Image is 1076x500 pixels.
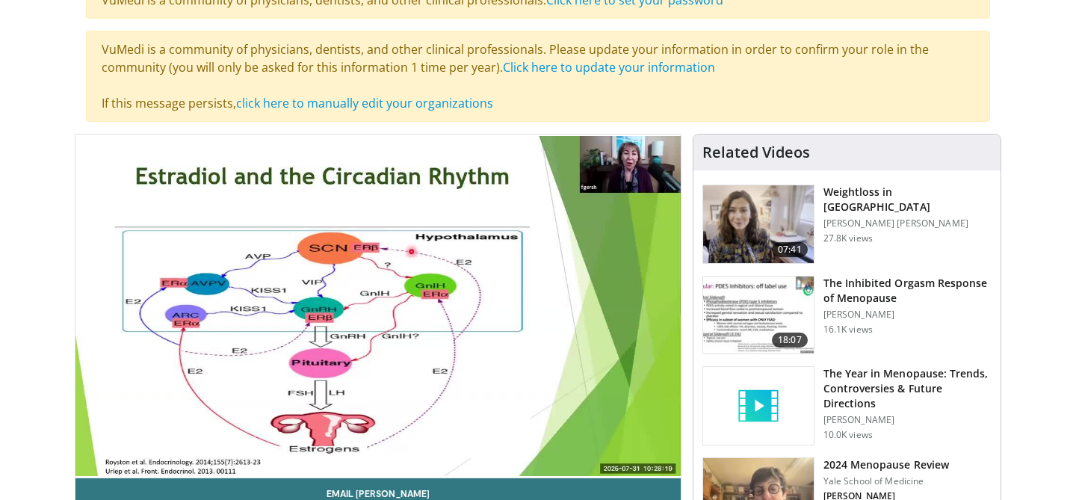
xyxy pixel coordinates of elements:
[823,475,949,487] p: Yale School of Medicine
[75,135,681,478] video-js: Video Player
[703,277,814,354] img: 283c0f17-5e2d-42ba-a87c-168d447cdba4.150x105_q85_crop-smart_upscale.jpg
[702,366,992,445] a: The Year in Menopause: Trends, Controversies & Future Directions [PERSON_NAME] 10.0K views
[823,232,873,244] p: 27.8K views
[703,185,814,263] img: 9983fed1-7565-45be-8934-aef1103ce6e2.150x105_q85_crop-smart_upscale.jpg
[823,429,873,441] p: 10.0K views
[823,276,992,306] h3: The Inhibited Orgasm Response of Menopause
[236,95,493,111] a: click here to manually edit your organizations
[86,31,990,122] div: VuMedi is a community of physicians, dentists, and other clinical professionals. Please update yo...
[823,217,992,229] p: [PERSON_NAME] [PERSON_NAME]
[503,59,715,75] a: Click here to update your information
[823,309,992,321] p: [PERSON_NAME]
[702,276,992,355] a: 18:07 The Inhibited Orgasm Response of Menopause [PERSON_NAME] 16.1K views
[823,324,873,336] p: 16.1K views
[772,242,808,257] span: 07:41
[703,367,814,445] img: video_placeholder_short.svg
[772,333,808,348] span: 18:07
[823,185,992,214] h3: Weightloss in [GEOGRAPHIC_DATA]
[823,366,992,411] h3: The Year in Menopause: Trends, Controversies & Future Directions
[823,457,949,472] h3: 2024 Menopause Review
[823,414,992,426] p: [PERSON_NAME]
[702,143,810,161] h4: Related Videos
[702,185,992,264] a: 07:41 Weightloss in [GEOGRAPHIC_DATA] [PERSON_NAME] [PERSON_NAME] 27.8K views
